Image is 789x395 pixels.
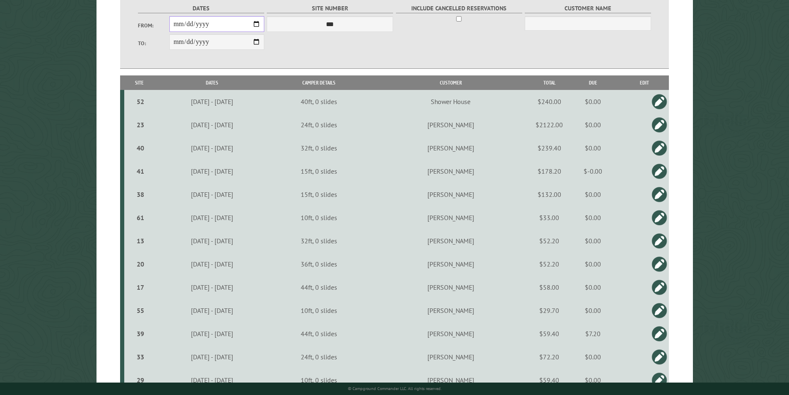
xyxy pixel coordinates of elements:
[156,237,268,245] div: [DATE] - [DATE]
[566,183,620,206] td: $0.00
[138,39,169,47] label: To:
[369,183,533,206] td: [PERSON_NAME]
[369,136,533,160] td: [PERSON_NAME]
[128,376,154,384] div: 29
[369,368,533,392] td: [PERSON_NAME]
[156,144,268,152] div: [DATE] - [DATE]
[533,113,566,136] td: $2122.00
[128,167,154,175] div: 41
[124,75,155,90] th: Site
[156,97,268,106] div: [DATE] - [DATE]
[269,206,369,229] td: 10ft, 0 slides
[566,229,620,252] td: $0.00
[533,368,566,392] td: $59.40
[533,345,566,368] td: $72.20
[128,121,154,129] div: 23
[269,136,369,160] td: 32ft, 0 slides
[156,260,268,268] div: [DATE] - [DATE]
[128,283,154,291] div: 17
[138,4,264,13] label: Dates
[369,252,533,276] td: [PERSON_NAME]
[566,136,620,160] td: $0.00
[156,213,268,222] div: [DATE] - [DATE]
[128,97,154,106] div: 52
[533,276,566,299] td: $58.00
[269,90,369,113] td: 40ft, 0 slides
[156,121,268,129] div: [DATE] - [DATE]
[566,252,620,276] td: $0.00
[566,113,620,136] td: $0.00
[156,306,268,315] div: [DATE] - [DATE]
[533,252,566,276] td: $52.20
[156,190,268,199] div: [DATE] - [DATE]
[269,252,369,276] td: 36ft, 0 slides
[269,229,369,252] td: 32ft, 0 slides
[566,368,620,392] td: $0.00
[156,353,268,361] div: [DATE] - [DATE]
[566,322,620,345] td: $7.20
[566,206,620,229] td: $0.00
[128,213,154,222] div: 61
[156,330,268,338] div: [DATE] - [DATE]
[369,90,533,113] td: Shower House
[128,190,154,199] div: 38
[267,4,393,13] label: Site Number
[155,75,269,90] th: Dates
[533,160,566,183] td: $178.20
[533,299,566,322] td: $29.70
[128,144,154,152] div: 40
[533,206,566,229] td: $33.00
[128,306,154,315] div: 55
[269,368,369,392] td: 10ft, 0 slides
[566,276,620,299] td: $0.00
[533,90,566,113] td: $240.00
[566,75,620,90] th: Due
[566,299,620,322] td: $0.00
[269,183,369,206] td: 15ft, 0 slides
[128,353,154,361] div: 33
[369,322,533,345] td: [PERSON_NAME]
[533,322,566,345] td: $59.40
[533,136,566,160] td: $239.40
[156,167,268,175] div: [DATE] - [DATE]
[269,299,369,322] td: 10ft, 0 slides
[269,75,369,90] th: Camper Details
[533,229,566,252] td: $52.20
[269,276,369,299] td: 44ft, 0 slides
[156,283,268,291] div: [DATE] - [DATE]
[269,322,369,345] td: 44ft, 0 slides
[369,160,533,183] td: [PERSON_NAME]
[348,386,442,391] small: © Campground Commander LLC. All rights reserved.
[156,376,268,384] div: [DATE] - [DATE]
[396,4,522,13] label: Include Cancelled Reservations
[369,276,533,299] td: [PERSON_NAME]
[269,160,369,183] td: 15ft, 0 slides
[566,90,620,113] td: $0.00
[269,345,369,368] td: 24ft, 0 slides
[369,345,533,368] td: [PERSON_NAME]
[128,330,154,338] div: 39
[369,229,533,252] td: [PERSON_NAME]
[269,113,369,136] td: 24ft, 0 slides
[369,113,533,136] td: [PERSON_NAME]
[128,237,154,245] div: 13
[525,4,651,13] label: Customer Name
[533,183,566,206] td: $132.00
[533,75,566,90] th: Total
[566,345,620,368] td: $0.00
[138,22,169,29] label: From:
[128,260,154,268] div: 20
[369,299,533,322] td: [PERSON_NAME]
[620,75,669,90] th: Edit
[369,206,533,229] td: [PERSON_NAME]
[369,75,533,90] th: Customer
[566,160,620,183] td: $-0.00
